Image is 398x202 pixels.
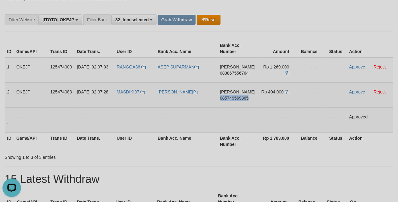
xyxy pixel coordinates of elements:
[155,132,217,150] th: Bank Acc. Name
[298,40,327,57] th: Balance
[5,152,161,160] div: Showing 1 to 3 of 3 entries
[285,71,289,76] a: Copy 1269000 to clipboard
[5,14,39,25] div: Filter Website
[5,107,14,132] td: - - -
[347,107,393,132] td: Approved
[83,14,112,25] div: Filter Bank
[117,89,145,94] a: MASDIKI97
[75,40,114,57] th: Date Trans.
[217,40,258,57] th: Bank Acc. Number
[14,82,48,107] td: OKEJP
[258,40,298,57] th: Amount
[285,89,289,94] a: Copy 404000 to clipboard
[220,96,249,101] span: Copy 085749569865 to clipboard
[262,89,284,94] span: Rp 404.000
[217,107,258,132] td: - - -
[155,40,217,57] th: Bank Acc. Name
[263,64,289,69] span: Rp 1.269.000
[5,40,14,57] th: ID
[48,107,74,132] td: - - -
[48,132,74,150] th: Trans ID
[77,89,108,94] span: [DATE] 02:07:28
[77,64,108,69] span: [DATE] 02:07:03
[220,71,249,76] span: Copy 083867556764 to clipboard
[114,107,155,132] td: - - -
[298,132,327,150] th: Balance
[347,132,393,150] th: Action
[155,107,217,132] td: - - -
[217,132,258,150] th: Bank Acc. Number
[374,64,386,69] a: Reject
[220,89,255,94] span: [PERSON_NAME]
[158,89,197,94] a: [PERSON_NAME]
[197,15,221,25] button: Reset
[117,64,146,69] a: RANGGA36
[5,57,14,83] td: 1
[158,64,199,69] a: ASEP SUPARMAN
[298,107,327,132] td: - - -
[114,40,155,57] th: User ID
[258,132,298,150] th: Rp 1.783.000
[347,40,393,57] th: Action
[116,17,149,22] span: 32 item selected
[39,14,82,25] button: [ITOTO] OKEJP
[117,89,139,94] span: MASDIKI97
[349,64,365,69] a: Approve
[117,64,140,69] span: RANGGA36
[14,40,48,57] th: Game/API
[349,89,365,94] a: Approve
[327,107,347,132] td: - - -
[75,107,114,132] td: - - -
[374,89,386,94] a: Reject
[298,57,327,83] td: - - -
[2,2,21,21] button: Open LiveChat chat widget
[50,64,72,69] span: 125474000
[220,64,255,69] span: [PERSON_NAME]
[14,107,48,132] td: - - -
[327,132,347,150] th: Status
[50,89,72,94] span: 125474083
[5,82,14,107] td: 2
[298,82,327,107] td: - - -
[75,132,114,150] th: Date Trans.
[112,14,156,25] button: 32 item selected
[114,132,155,150] th: User ID
[327,40,347,57] th: Status
[48,40,74,57] th: Trans ID
[14,132,48,150] th: Game/API
[5,132,14,150] th: ID
[258,107,298,132] td: - - -
[5,173,393,185] h1: 15 Latest Withdraw
[43,17,74,22] span: [ITOTO] OKEJP
[14,57,48,83] td: OKEJP
[158,15,196,25] button: Grab Withdraw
